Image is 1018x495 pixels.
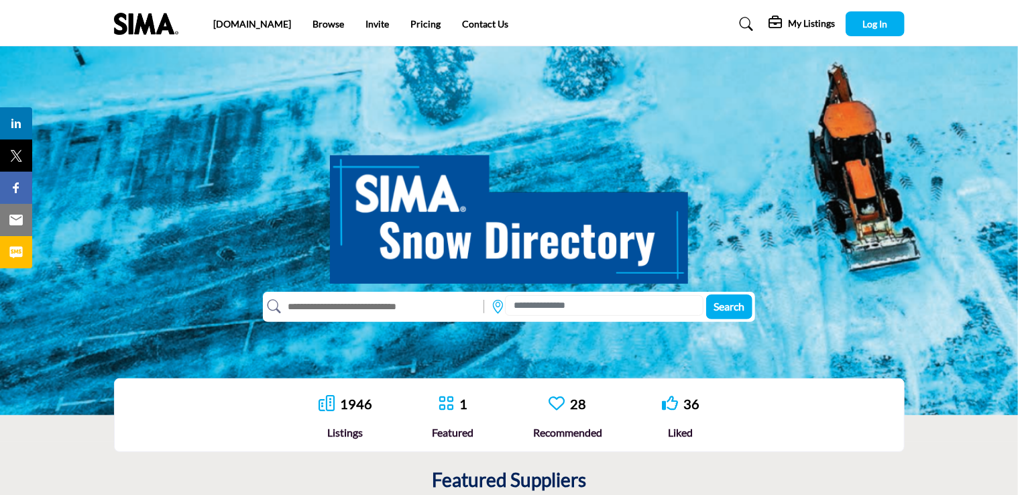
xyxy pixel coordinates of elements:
[862,18,887,30] span: Log In
[213,18,291,30] a: [DOMAIN_NAME]
[313,18,344,30] a: Browse
[365,18,389,30] a: Invite
[432,469,586,492] h2: Featured Suppliers
[432,425,473,441] div: Featured
[662,425,699,441] div: Liked
[319,425,372,441] div: Listings
[462,18,508,30] a: Contact Us
[846,11,905,36] button: Log In
[114,13,185,35] img: Site Logo
[533,425,602,441] div: Recommended
[410,18,441,30] a: Pricing
[769,16,836,32] div: My Listings
[459,396,467,412] a: 1
[726,13,762,35] a: Search
[340,396,372,412] a: 1946
[683,396,699,412] a: 36
[438,395,454,413] a: Go to Featured
[480,296,488,317] img: Rectangle%203585.svg
[706,294,752,319] button: Search
[549,395,565,413] a: Go to Recommended
[570,396,586,412] a: 28
[330,140,688,284] img: SIMA Snow Directory
[714,300,745,313] span: Search
[789,17,836,30] h5: My Listings
[662,395,678,411] i: Go to Liked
